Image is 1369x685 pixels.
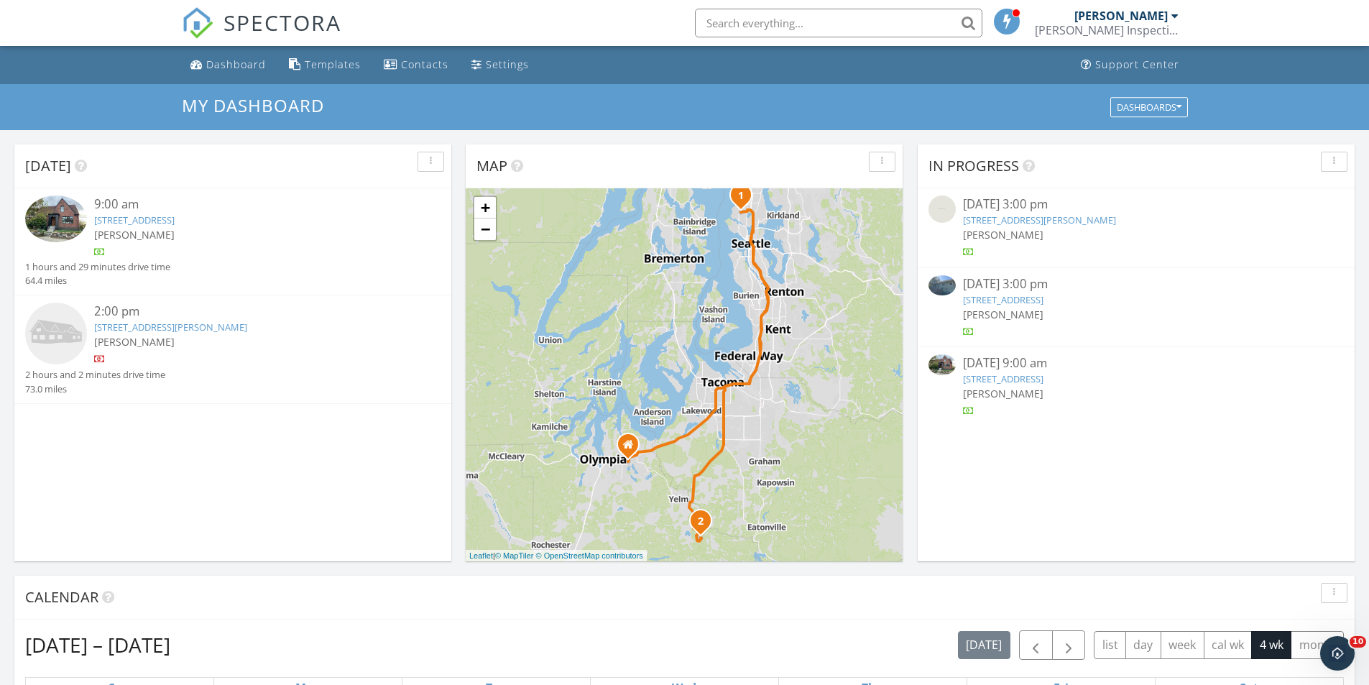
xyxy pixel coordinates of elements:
button: week [1161,631,1204,659]
span: SPECTORA [223,7,341,37]
span: [PERSON_NAME] [94,335,175,349]
div: Settings [486,58,529,71]
span: My Dashboard [182,93,324,117]
div: Templates [305,58,361,71]
i: 2 [698,517,704,527]
div: 9:00 am [94,196,406,213]
div: Support Center [1095,58,1179,71]
a: [STREET_ADDRESS] [963,372,1043,385]
button: Dashboards [1110,97,1188,117]
a: © OpenStreetMap contributors [536,551,643,560]
a: [DATE] 3:00 pm [STREET_ADDRESS] [PERSON_NAME] [928,275,1344,339]
button: Next [1052,630,1086,660]
a: [DATE] 3:00 pm [STREET_ADDRESS][PERSON_NAME] [PERSON_NAME] [928,196,1344,259]
div: Dashboards [1117,102,1181,112]
div: | [466,550,647,562]
div: PO BOX 8004, LACEY WA 98509 [628,444,637,453]
div: 7702 10th Ave NW , Seattle, WA 98117 [741,195,750,203]
a: Support Center [1075,52,1185,78]
iframe: Intercom live chat [1320,636,1355,671]
span: 10 [1350,636,1366,648]
h2: [DATE] – [DATE] [25,630,170,659]
a: © MapTiler [495,551,534,560]
img: house-placeholder-square-ca63347ab8c70e15b013bc22427d3df0f7f082c62ce06d78aee8ec4e70df452f.jpg [25,303,87,364]
a: [STREET_ADDRESS] [963,293,1043,306]
span: [PERSON_NAME] [963,228,1043,242]
a: 2:00 pm [STREET_ADDRESS][PERSON_NAME] [PERSON_NAME] 2 hours and 2 minutes drive time 73.0 miles [25,303,441,396]
button: list [1094,631,1126,659]
div: [DATE] 3:00 pm [963,275,1309,293]
div: [PERSON_NAME] [1074,9,1168,23]
i: 1 [738,191,744,201]
a: SPECTORA [182,19,341,50]
a: [STREET_ADDRESS] [94,213,175,226]
img: 9565501%2Fcover_photos%2FhOA7F26L659TswuHfhuR%2Fsmall.jpg [25,196,87,242]
button: Previous [1019,630,1053,660]
img: streetview [928,196,956,223]
span: Calendar [25,587,98,607]
span: [DATE] [25,156,71,175]
img: The Best Home Inspection Software - Spectora [182,7,213,39]
a: Leaflet [469,551,493,560]
img: 9542057%2Freports%2F3ee25358-17df-48ad-aff2-65c0b6526762%2Fcover_photos%2FYv0jdfdigx3U5DBit4Op%2F... [928,275,956,296]
div: [DATE] 9:00 am [963,354,1309,372]
span: Map [476,156,507,175]
a: 9:00 am [STREET_ADDRESS] [PERSON_NAME] 1 hours and 29 minutes drive time 64.4 miles [25,196,441,288]
button: cal wk [1204,631,1253,659]
button: day [1125,631,1161,659]
div: 73.0 miles [25,382,165,396]
button: [DATE] [958,631,1010,659]
div: 64.4 miles [25,274,170,288]
span: [PERSON_NAME] [963,308,1043,321]
button: 4 wk [1251,631,1291,659]
a: Contacts [378,52,454,78]
div: 19725 Crosswinds Dr SE, Yelm, WA 98597 [701,520,709,529]
a: [STREET_ADDRESS][PERSON_NAME] [963,213,1116,226]
div: 2:00 pm [94,303,406,321]
input: Search everything... [695,9,982,37]
a: Zoom out [474,219,496,240]
div: 2 hours and 2 minutes drive time [25,368,165,382]
a: Zoom in [474,197,496,219]
a: [DATE] 9:00 am [STREET_ADDRESS] [PERSON_NAME] [928,354,1344,418]
a: Dashboard [185,52,272,78]
span: In Progress [928,156,1019,175]
span: [PERSON_NAME] [94,228,175,242]
div: [DATE] 3:00 pm [963,196,1309,213]
div: 1 hours and 29 minutes drive time [25,260,170,274]
div: Contacts [401,58,448,71]
a: Settings [466,52,535,78]
button: month [1291,631,1344,659]
a: Templates [283,52,367,78]
div: Boggs Inspection Services [1035,23,1179,37]
span: [PERSON_NAME] [963,387,1043,400]
a: [STREET_ADDRESS][PERSON_NAME] [94,321,247,334]
img: 9565501%2Fcover_photos%2FhOA7F26L659TswuHfhuR%2Fsmall.jpg [928,354,956,375]
div: Dashboard [206,58,266,71]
